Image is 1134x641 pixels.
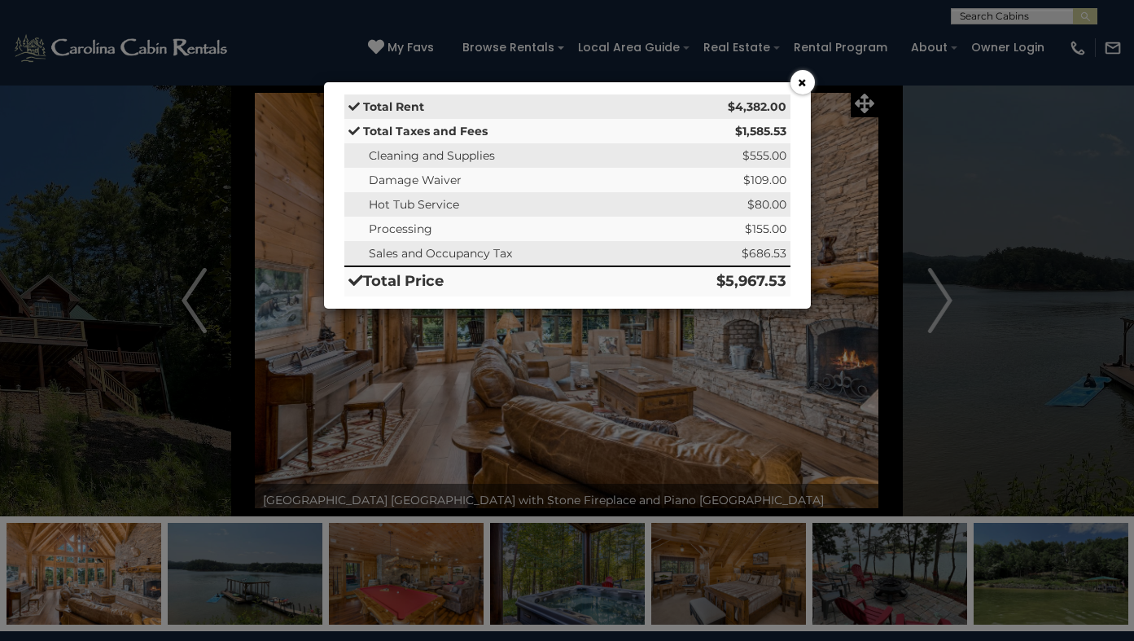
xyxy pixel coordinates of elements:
[369,148,495,163] span: Cleaning and Supplies
[790,70,815,94] button: ×
[369,246,512,261] span: Sales and Occupancy Tax
[650,266,790,296] td: $5,967.53
[369,222,432,236] span: Processing
[369,173,462,187] span: Damage Waiver
[369,197,459,212] span: Hot Tub Service
[363,99,424,114] strong: Total Rent
[650,192,790,217] td: $80.00
[344,266,651,296] td: Total Price
[728,99,786,114] strong: $4,382.00
[650,168,790,192] td: $109.00
[650,143,790,168] td: $555.00
[735,124,786,138] strong: $1,585.53
[363,124,488,138] strong: Total Taxes and Fees
[650,217,790,241] td: $155.00
[650,241,790,266] td: $686.53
